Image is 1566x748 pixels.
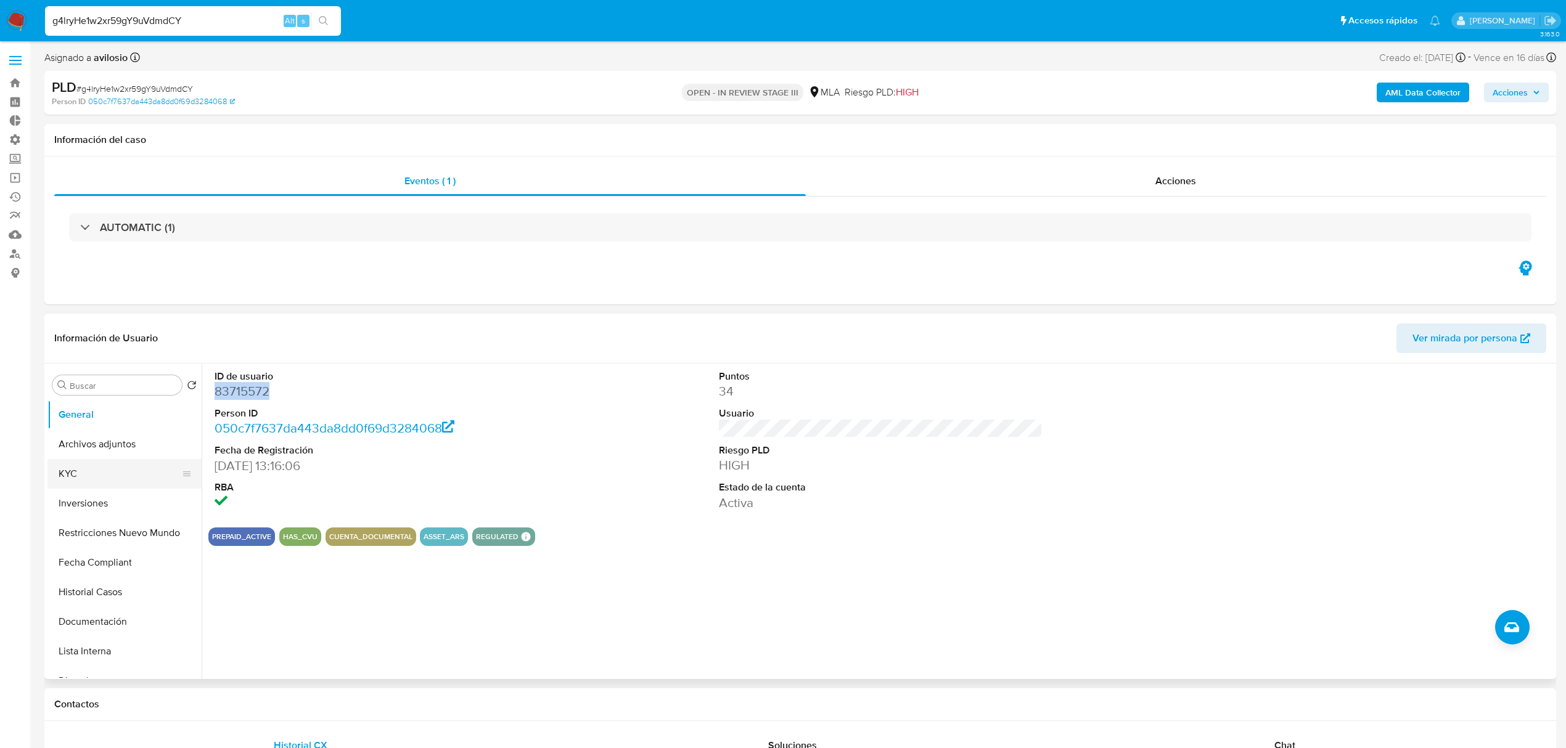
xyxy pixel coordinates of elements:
span: Ver mirada por persona [1412,323,1517,353]
h1: Información del caso [54,134,1546,146]
b: AML Data Collector [1385,83,1461,102]
button: KYC [47,459,192,489]
input: Buscar [70,380,177,391]
span: s [301,15,305,26]
dd: [DATE] 13:16:06 [215,457,538,474]
dt: ID de usuario [215,370,538,383]
span: Eventos ( 1 ) [404,174,456,188]
button: Archivos adjuntos [47,429,202,459]
b: avilosio [91,51,128,65]
div: Creado el: [DATE] [1379,49,1466,66]
input: Buscar usuario o caso... [45,13,341,29]
a: 050c7f7637da443da8dd0f69d3284068 [215,419,455,437]
dt: RBA [215,481,538,494]
span: Accesos rápidos [1348,14,1417,27]
h3: AUTOMATIC (1) [100,221,175,234]
span: Vence en 16 días [1474,51,1544,65]
span: Acciones [1493,83,1528,102]
p: andres.vilosio@mercadolibre.com [1470,15,1539,26]
dd: 34 [719,383,1043,400]
button: Buscar [57,380,67,390]
a: Salir [1544,14,1557,27]
button: Volver al orden por defecto [187,380,197,394]
button: Historial Casos [47,577,202,607]
button: Direcciones [47,666,202,696]
div: MLA [808,86,840,99]
button: Fecha Compliant [47,548,202,577]
b: PLD [52,77,76,97]
a: 050c7f7637da443da8dd0f69d3284068 [88,96,235,107]
span: Riesgo PLD: [845,86,919,99]
span: # g4lryHe1w2xr59gY9uVdmdCY [76,83,193,95]
span: Alt [285,15,295,26]
button: Restricciones Nuevo Mundo [47,518,202,548]
dt: Fecha de Registración [215,444,538,457]
dt: Estado de la cuenta [719,481,1043,494]
button: AML Data Collector [1377,83,1469,102]
dt: Person ID [215,407,538,420]
p: OPEN - IN REVIEW STAGE III [682,84,803,101]
dt: Riesgo PLD [719,444,1043,457]
span: Acciones [1155,174,1196,188]
dt: Usuario [719,407,1043,420]
button: Lista Interna [47,636,202,666]
button: General [47,400,202,429]
h1: Contactos [54,698,1546,710]
div: AUTOMATIC (1) [69,213,1531,242]
button: Documentación [47,607,202,636]
button: search-icon [311,12,336,30]
h1: Información de Usuario [54,332,158,344]
span: - [1468,49,1471,66]
dt: Puntos [719,370,1043,383]
button: Ver mirada por persona [1396,323,1546,353]
button: Acciones [1484,83,1549,102]
span: Asignado a [44,51,128,65]
a: Notificaciones [1430,15,1440,26]
dd: 83715572 [215,383,538,400]
dd: Activa [719,494,1043,511]
b: Person ID [52,96,86,107]
span: HIGH [896,85,919,99]
button: Inversiones [47,489,202,518]
dd: HIGH [719,457,1043,474]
